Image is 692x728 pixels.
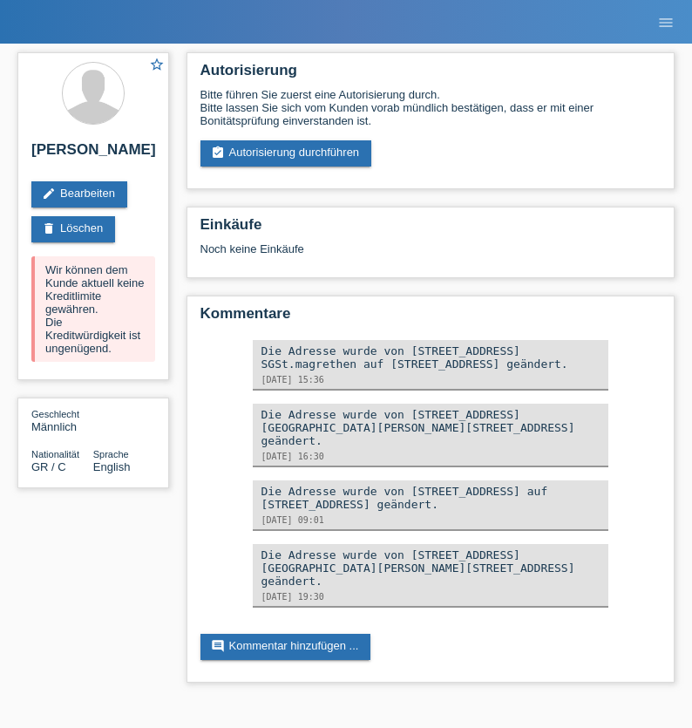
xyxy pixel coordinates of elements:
[31,460,66,473] span: Griechenland / C / 28.08.2021
[648,17,683,27] a: menu
[200,140,372,167] a: assignment_turned_inAutorisierung durchführen
[261,592,600,602] div: [DATE] 19:30
[261,375,600,384] div: [DATE] 15:36
[261,485,600,511] div: Die Adresse wurde von [STREET_ADDRESS] auf [STREET_ADDRESS] geändert.
[31,141,155,167] h2: [PERSON_NAME]
[93,460,131,473] span: English
[31,181,127,208] a: editBearbeiten
[261,548,600,588] div: Die Adresse wurde von [STREET_ADDRESS][GEOGRAPHIC_DATA][PERSON_NAME][STREET_ADDRESS] geändert.
[42,221,56,235] i: delete
[200,216,661,242] h2: Einkäufe
[149,57,165,72] i: star_border
[211,639,225,653] i: comment
[261,344,600,371] div: Die Adresse wurde von [STREET_ADDRESS] SGSt.magrethen auf [STREET_ADDRESS] geändert.
[93,449,129,459] span: Sprache
[31,256,155,362] div: Wir können dem Kunde aktuell keine Kreditlimite gewähren. Die Kreditwürdigkeit ist ungenügend.
[200,634,371,660] a: commentKommentar hinzufügen ...
[31,407,93,433] div: Männlich
[42,187,56,201] i: edit
[200,305,661,331] h2: Kommentare
[149,57,165,75] a: star_border
[261,452,600,461] div: [DATE] 16:30
[31,449,79,459] span: Nationalität
[261,515,600,525] div: [DATE] 09:01
[31,409,79,419] span: Geschlecht
[200,88,661,127] div: Bitte führen Sie zuerst eine Autorisierung durch. Bitte lassen Sie sich vom Kunden vorab mündlich...
[211,146,225,160] i: assignment_turned_in
[261,408,600,447] div: Die Adresse wurde von [STREET_ADDRESS][GEOGRAPHIC_DATA][PERSON_NAME][STREET_ADDRESS] geändert.
[200,62,661,88] h2: Autorisierung
[200,242,661,269] div: Noch keine Einkäufe
[31,216,115,242] a: deleteLöschen
[657,14,675,31] i: menu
